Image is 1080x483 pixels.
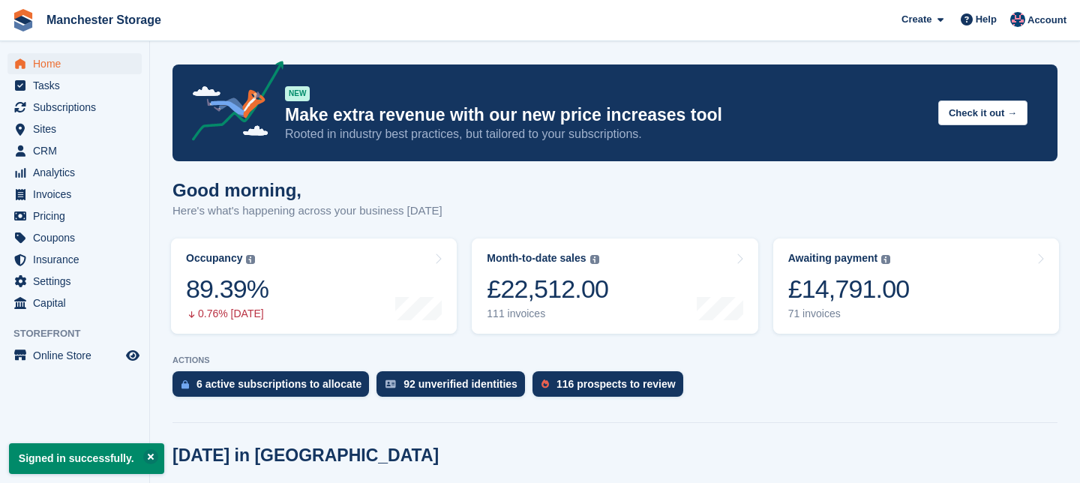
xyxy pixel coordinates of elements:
span: Insurance [33,249,123,270]
div: 89.39% [186,274,268,304]
img: active_subscription_to_allocate_icon-d502201f5373d7db506a760aba3b589e785aa758c864c3986d89f69b8ff3... [181,379,189,389]
a: Month-to-date sales £22,512.00 111 invoices [472,238,757,334]
span: Invoices [33,184,123,205]
span: Settings [33,271,123,292]
img: prospect-51fa495bee0391a8d652442698ab0144808aea92771e9ea1ae160a38d050c398.svg [541,379,549,388]
a: menu [7,53,142,74]
span: Account [1027,13,1066,28]
span: Online Store [33,345,123,366]
p: Signed in successfully. [9,443,164,474]
div: 111 invoices [487,307,608,320]
p: Rooted in industry best practices, but tailored to your subscriptions. [285,126,926,142]
div: Occupancy [186,252,242,265]
div: 0.76% [DATE] [186,307,268,320]
a: menu [7,292,142,313]
button: Check it out → [938,100,1027,125]
div: 6 active subscriptions to allocate [196,378,361,390]
a: Preview store [124,346,142,364]
img: verify_identity-adf6edd0f0f0b5bbfe63781bf79b02c33cf7c696d77639b501bdc392416b5a36.svg [385,379,396,388]
div: £22,512.00 [487,274,608,304]
span: Coupons [33,227,123,248]
span: Sites [33,118,123,139]
a: menu [7,205,142,226]
a: menu [7,184,142,205]
span: Subscriptions [33,97,123,118]
p: Make extra revenue with our new price increases tool [285,104,926,126]
a: menu [7,140,142,161]
a: menu [7,75,142,96]
a: menu [7,345,142,366]
span: Home [33,53,123,74]
img: icon-info-grey-7440780725fd019a000dd9b08b2336e03edf1995a4989e88bcd33f0948082b44.svg [590,255,599,264]
a: Occupancy 89.39% 0.76% [DATE] [171,238,457,334]
a: 6 active subscriptions to allocate [172,371,376,404]
div: 116 prospects to review [556,378,676,390]
img: stora-icon-8386f47178a22dfd0bd8f6a31ec36ba5ce8667c1dd55bd0f319d3a0aa187defe.svg [12,9,34,31]
img: icon-info-grey-7440780725fd019a000dd9b08b2336e03edf1995a4989e88bcd33f0948082b44.svg [881,255,890,264]
a: menu [7,118,142,139]
img: icon-info-grey-7440780725fd019a000dd9b08b2336e03edf1995a4989e88bcd33f0948082b44.svg [246,255,255,264]
a: menu [7,97,142,118]
p: Here's what's happening across your business [DATE] [172,202,442,220]
a: 116 prospects to review [532,371,691,404]
h1: Good morning, [172,180,442,200]
a: 92 unverified identities [376,371,532,404]
span: Help [976,12,997,27]
div: NEW [285,86,310,101]
div: Month-to-date sales [487,252,586,265]
a: menu [7,162,142,183]
a: Awaiting payment £14,791.00 71 invoices [773,238,1059,334]
span: Storefront [13,326,149,341]
a: menu [7,227,142,248]
span: Analytics [33,162,123,183]
span: CRM [33,140,123,161]
h2: [DATE] in [GEOGRAPHIC_DATA] [172,445,439,466]
p: ACTIONS [172,355,1057,365]
a: Manchester Storage [40,7,167,32]
div: 92 unverified identities [403,378,517,390]
div: 71 invoices [788,307,910,320]
span: Capital [33,292,123,313]
div: Awaiting payment [788,252,878,265]
span: Pricing [33,205,123,226]
a: menu [7,271,142,292]
span: Create [901,12,931,27]
span: Tasks [33,75,123,96]
img: price-adjustments-announcement-icon-8257ccfd72463d97f412b2fc003d46551f7dbcb40ab6d574587a9cd5c0d94... [179,61,284,146]
div: £14,791.00 [788,274,910,304]
a: menu [7,249,142,270]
